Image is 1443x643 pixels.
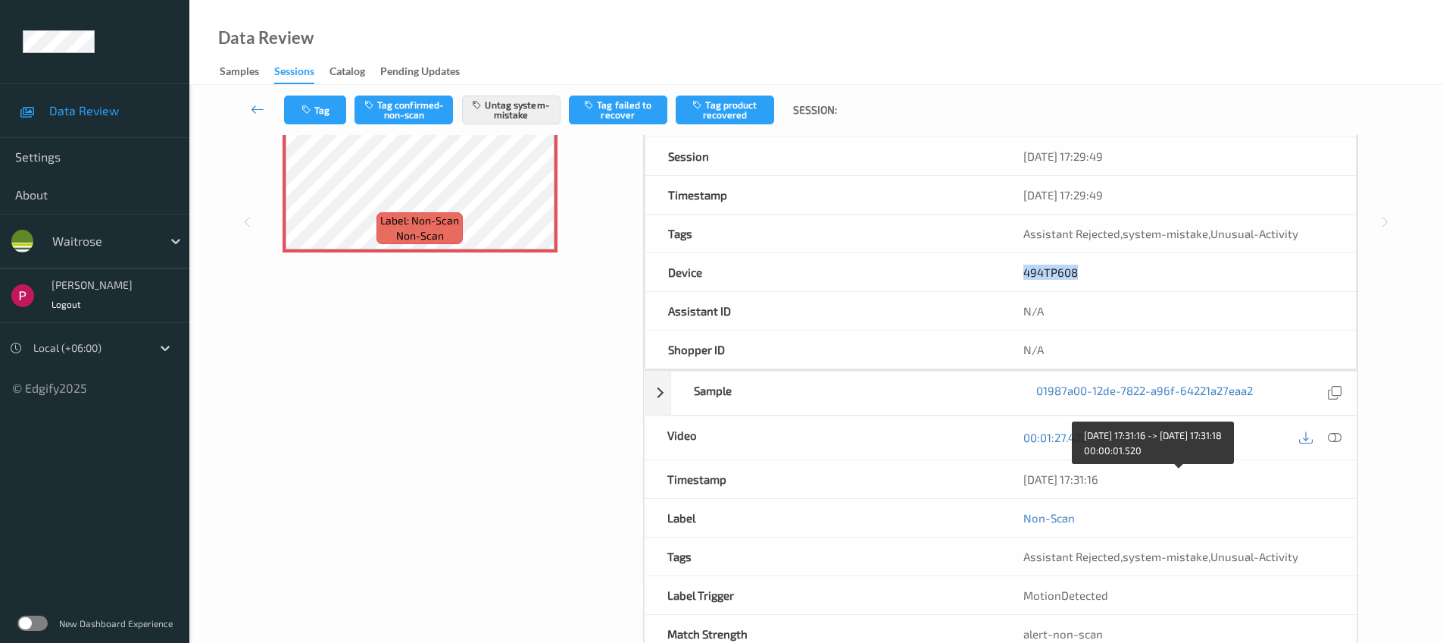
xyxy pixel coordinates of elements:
a: Sessions [274,61,330,84]
a: Samples [220,61,274,83]
span: Session: [793,102,837,118]
a: 494TP608 [1023,265,1078,279]
button: Tag confirmed-non-scan [355,96,453,124]
a: Non-Scan [1023,510,1075,525]
div: Assistant ID [645,292,1001,330]
button: Tag [284,96,346,124]
button: Untag system-mistake [462,96,561,124]
div: N/A [1001,292,1356,330]
span: system-mistake [1123,227,1208,240]
div: MotionDetected [1001,576,1357,614]
span: Unusual-Activity [1210,550,1298,563]
span: Label: Non-Scan [380,213,459,228]
div: Pending Updates [380,64,460,83]
div: Video [645,416,1001,460]
div: Timestamp [645,176,1001,214]
div: Device [645,253,1001,291]
div: [DATE] 17:31:16 [1023,472,1334,487]
button: Tag product recovered [676,96,774,124]
div: [DATE] 17:29:49 [1023,149,1333,164]
span: Assistant Rejected [1023,550,1120,563]
div: Shopper ID [645,331,1001,369]
div: Sample01987a00-12de-7822-a96f-64221a27eaa2 [644,371,1357,416]
div: Timestamp [645,460,1001,498]
div: Sample [671,372,1014,415]
div: alert-non-scan [1023,626,1334,641]
div: Label Trigger [645,576,1001,614]
a: 01987a00-12de-7822-a96f-64221a27eaa2 [1036,383,1253,403]
div: Label [645,499,1001,537]
button: Tag failed to recover [569,96,667,124]
span: Assistant Rejected [1023,227,1120,240]
div: [DATE] 17:29:49 [1023,187,1333,202]
div: N/A [1001,331,1356,369]
a: Pending Updates [380,61,475,83]
span: non-scan [396,228,444,243]
div: Samples [220,64,259,83]
div: Session [645,137,1001,175]
a: Catalog [330,61,380,83]
a: 00:01:27.420 [1023,430,1088,445]
span: , , [1023,550,1298,563]
div: Tags [645,215,1001,252]
span: Unusual-Activity [1210,227,1298,240]
div: Data Review [218,30,314,45]
div: Tags [645,538,1001,576]
span: , , [1023,227,1298,240]
div: Catalog [330,64,365,83]
div: Sessions [274,64,314,84]
span: system-mistake [1123,550,1208,563]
